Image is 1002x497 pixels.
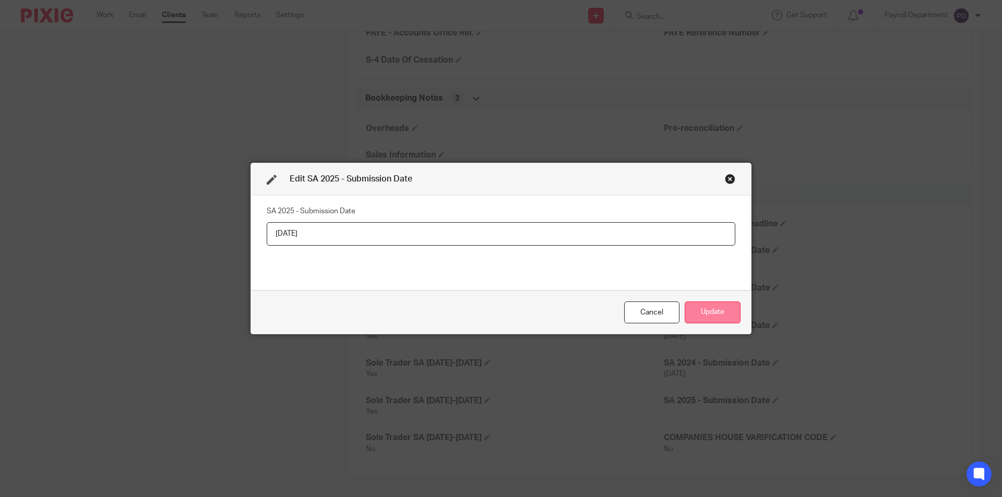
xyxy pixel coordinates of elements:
span: Edit SA 2025 - Submission Date [290,175,412,183]
label: SA 2025 - Submission Date [267,206,355,216]
input: SA 2025 - Submission Date [267,222,735,246]
div: Close this dialog window [624,301,679,324]
div: Close this dialog window [725,174,735,184]
button: Update [685,301,741,324]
